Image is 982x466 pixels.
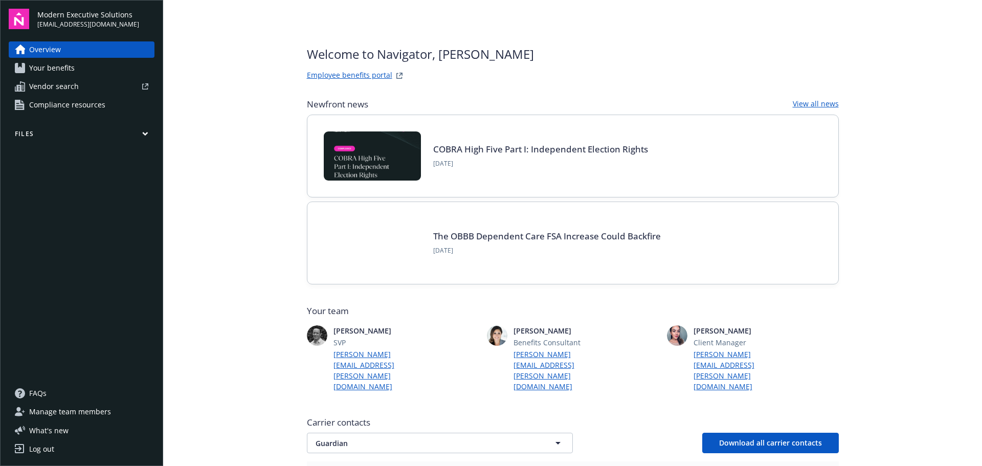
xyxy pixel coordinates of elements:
[393,70,406,82] a: striveWebsite
[9,97,154,113] a: Compliance resources
[333,349,434,392] a: [PERSON_NAME][EMAIL_ADDRESS][PERSON_NAME][DOMAIN_NAME]
[9,41,154,58] a: Overview
[433,143,648,155] a: COBRA High Five Part I: Independent Election Rights
[9,60,154,76] a: Your benefits
[514,325,614,336] span: [PERSON_NAME]
[29,404,111,420] span: Manage team members
[433,159,648,168] span: [DATE]
[333,337,434,348] span: SVP
[37,20,139,29] span: [EMAIL_ADDRESS][DOMAIN_NAME]
[324,218,421,268] img: BLOG-Card Image - Compliance - OBBB Dep Care FSA - 08-01-25.jpg
[316,438,528,449] span: Guardian
[333,325,434,336] span: [PERSON_NAME]
[307,45,534,63] span: Welcome to Navigator , [PERSON_NAME]
[307,98,368,110] span: Newfront news
[29,385,47,402] span: FAQs
[487,325,507,346] img: photo
[433,246,661,255] span: [DATE]
[29,441,54,457] div: Log out
[694,349,794,392] a: [PERSON_NAME][EMAIL_ADDRESS][PERSON_NAME][DOMAIN_NAME]
[37,9,139,20] span: Modern Executive Solutions
[9,9,29,29] img: navigator-logo.svg
[9,425,85,436] button: What's new
[9,129,154,142] button: Files
[514,349,614,392] a: [PERSON_NAME][EMAIL_ADDRESS][PERSON_NAME][DOMAIN_NAME]
[307,305,839,317] span: Your team
[307,433,573,453] button: Guardian
[9,78,154,95] a: Vendor search
[793,98,839,110] a: View all news
[702,433,839,453] button: Download all carrier contacts
[29,41,61,58] span: Overview
[433,230,661,242] a: The OBBB Dependent Care FSA Increase Could Backfire
[29,60,75,76] span: Your benefits
[324,131,421,181] img: BLOG-Card Image - Compliance - COBRA High Five Pt 1 07-18-25.jpg
[667,325,687,346] img: photo
[514,337,614,348] span: Benefits Consultant
[29,425,69,436] span: What ' s new
[9,404,154,420] a: Manage team members
[307,325,327,346] img: photo
[694,337,794,348] span: Client Manager
[307,70,392,82] a: Employee benefits portal
[37,9,154,29] button: Modern Executive Solutions[EMAIL_ADDRESS][DOMAIN_NAME]
[719,438,822,448] span: Download all carrier contacts
[29,97,105,113] span: Compliance resources
[29,78,79,95] span: Vendor search
[9,385,154,402] a: FAQs
[307,416,839,429] span: Carrier contacts
[694,325,794,336] span: [PERSON_NAME]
